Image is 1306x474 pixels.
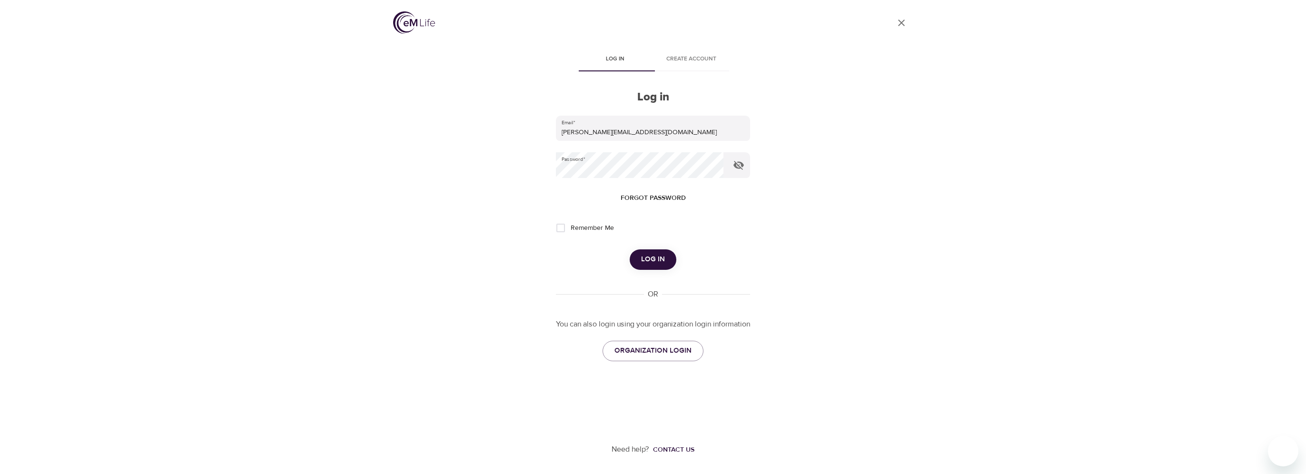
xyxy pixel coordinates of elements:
div: OR [644,289,662,300]
iframe: Button to launch messaging window [1268,436,1298,466]
h2: Log in [556,90,750,104]
span: ORGANIZATION LOGIN [614,345,692,357]
span: Log in [641,253,665,266]
p: You can also login using your organization login information [556,319,750,330]
a: close [890,11,913,34]
a: ORGANIZATION LOGIN [603,341,703,361]
button: Log in [630,249,676,269]
p: Need help? [612,444,649,455]
span: Log in [583,54,647,64]
a: Contact us [649,445,694,454]
div: Contact us [653,445,694,454]
span: Forgot password [621,192,686,204]
div: disabled tabs example [556,49,750,71]
img: logo [393,11,435,34]
button: Forgot password [617,189,690,207]
span: Remember Me [571,223,614,233]
span: Create account [659,54,723,64]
